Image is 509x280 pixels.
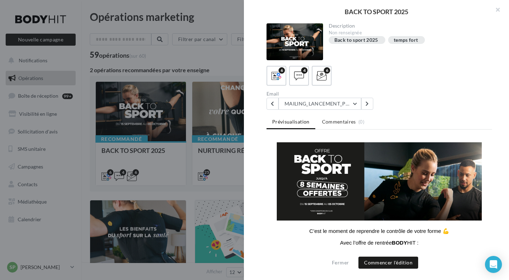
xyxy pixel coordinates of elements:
[329,23,487,28] div: Description
[329,30,487,36] div: Non renseignée
[36,110,197,116] strong: Jusqu’à 8 semaines offertes* sur les abonnements 6 ou 12 mois
[29,110,197,116] span: 🔥
[334,38,378,43] div: Back to sport 2025
[394,38,418,43] div: temps fort
[74,99,152,105] span: Avec l’offre de rentrée HIT :
[322,118,356,125] span: Commentaires
[125,99,140,105] strong: BODY
[329,258,352,267] button: Fermer
[255,8,498,15] div: BACK TO SPORT 2025
[324,67,330,74] div: 6
[43,87,183,93] span: C’est le moment de reprendre le contrôle de votre forme 💪
[301,67,308,74] div: 4
[358,119,364,125] span: (0)
[267,91,376,96] div: Email
[279,98,361,110] button: MAILING_LANCEMENT_PROSPECTS/ANCIENSCLIENTS
[10,1,215,80] img: BAN_MAIL_BTS_V2.jpg
[485,256,502,273] div: Open Intercom Messenger
[279,67,285,74] div: 6
[358,257,418,269] button: Commencer l'édition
